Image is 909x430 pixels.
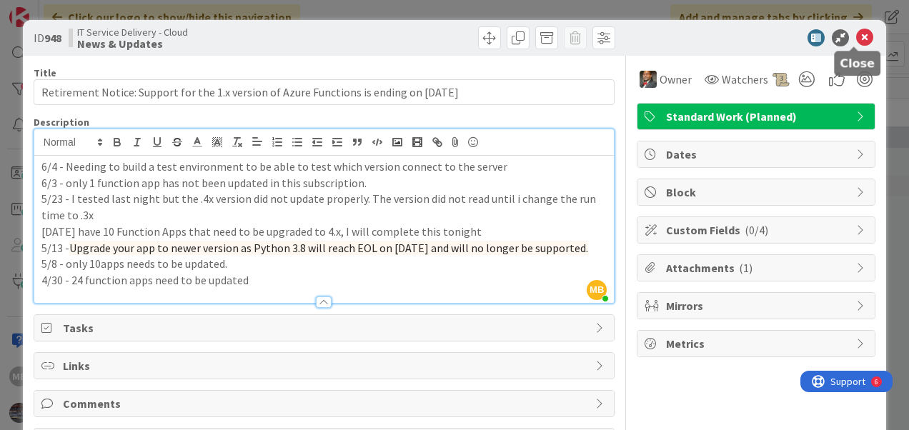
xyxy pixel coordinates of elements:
[34,29,61,46] span: ID
[660,71,692,88] span: Owner
[722,71,768,88] span: Watchers
[63,395,588,412] span: Comments
[34,116,89,129] span: Description
[666,335,849,352] span: Metrics
[666,221,849,239] span: Custom Fields
[745,223,768,237] span: ( 0/4 )
[34,66,56,79] label: Title
[41,240,607,256] p: 5/13 -
[77,38,188,49] b: News & Updates
[41,175,607,191] p: 6/3 - only 1 function app has not been updated in this subscription.
[666,184,849,201] span: Block
[44,31,61,45] b: 948
[41,159,607,175] p: 6/4 - Needing to build a test environment to be able to test which version connect to the server
[77,26,188,38] span: IT Service Delivery - Cloud
[41,256,607,272] p: 5/8 - only 10apps needs to be updated.
[63,357,588,374] span: Links
[41,191,607,223] p: 5/23 - I tested last night but the .4x version did not update properly. The version did not read ...
[41,272,607,289] p: 4/30 - 24 function apps need to be updated
[666,297,849,314] span: Mirrors
[30,2,65,19] span: Support
[666,146,849,163] span: Dates
[41,224,607,240] p: [DATE] have 10 Function Apps that need to be upgraded to 4.x, I will complete this tonight
[739,261,752,275] span: ( 1 )
[840,56,875,70] h5: Close
[74,6,78,17] div: 6
[63,319,588,336] span: Tasks
[666,108,849,125] span: Standard Work (Planned)
[34,79,615,105] input: type card name here...
[666,259,849,276] span: Attachments
[640,71,657,88] img: DP
[69,241,588,255] span: Upgrade your app to newer version as Python 3.8 will reach EOL on [DATE] and will no longer be su...
[587,280,607,300] span: MB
